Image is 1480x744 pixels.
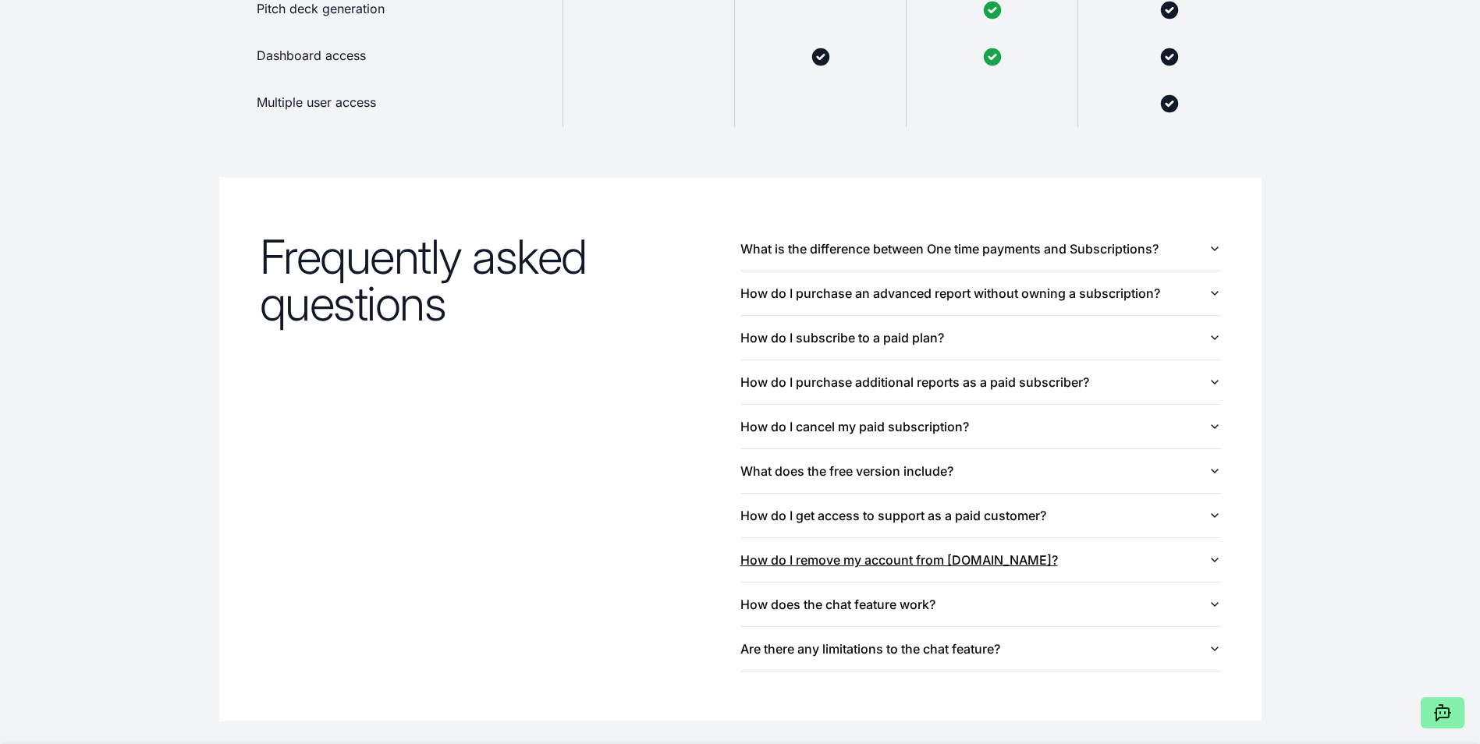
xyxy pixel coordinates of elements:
[740,227,1221,271] button: What is the difference between One time payments and Subscriptions?
[740,316,1221,360] button: How do I subscribe to a paid plan?
[219,80,563,127] div: Multiple user access
[740,360,1221,404] button: How do I purchase additional reports as a paid subscriber?
[260,233,740,327] h2: Frequently asked questions
[219,34,563,80] div: Dashboard access
[740,583,1221,626] button: How does the chat feature work?
[740,449,1221,493] button: What does the free version include?
[740,627,1221,671] button: Are there any limitations to the chat feature?
[740,405,1221,448] button: How do I cancel my paid subscription?
[740,538,1221,582] button: How do I remove my account from [DOMAIN_NAME]?
[740,494,1221,537] button: How do I get access to support as a paid customer?
[740,271,1221,315] button: How do I purchase an advanced report without owning a subscription?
